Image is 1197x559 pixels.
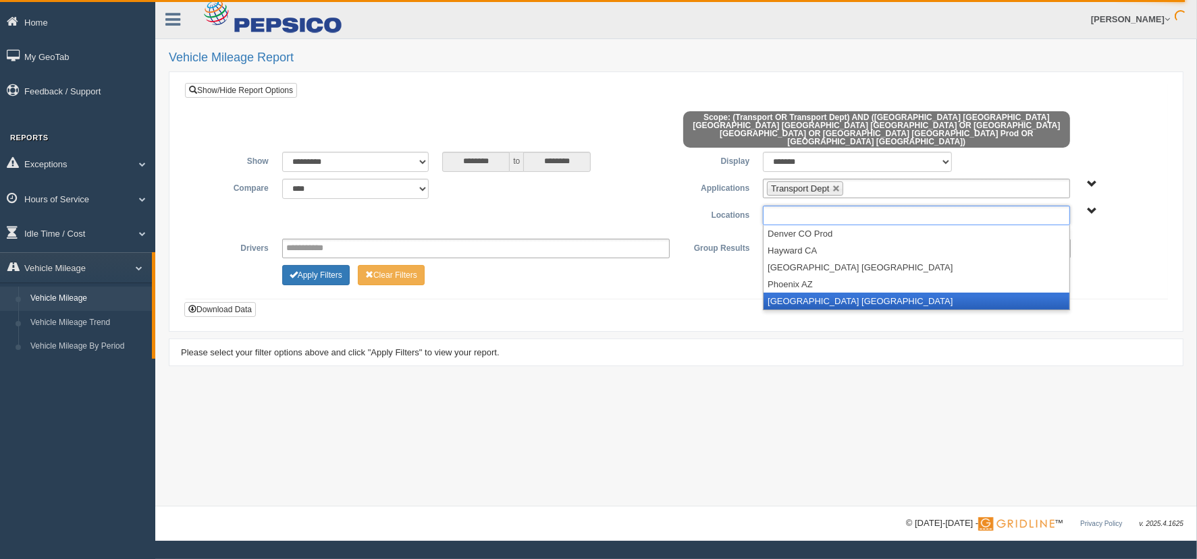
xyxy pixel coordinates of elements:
[764,242,1069,259] li: Hayward CA
[195,239,275,255] label: Drivers
[764,293,1069,310] li: [GEOGRAPHIC_DATA] [GEOGRAPHIC_DATA]
[978,517,1055,531] img: Gridline
[676,206,757,222] label: Locations
[764,225,1069,242] li: Denver CO Prod
[764,259,1069,276] li: [GEOGRAPHIC_DATA] [GEOGRAPHIC_DATA]
[24,311,152,335] a: Vehicle Mileage Trend
[195,179,275,195] label: Compare
[906,517,1183,531] div: © [DATE]-[DATE] - ™
[676,152,757,168] label: Display
[676,239,757,255] label: Group Results
[195,152,275,168] label: Show
[282,265,350,285] button: Change Filter Options
[510,152,523,172] span: to
[184,302,256,317] button: Download Data
[169,51,1183,65] h2: Vehicle Mileage Report
[24,334,152,359] a: Vehicle Mileage By Period
[185,83,297,98] a: Show/Hide Report Options
[683,111,1071,148] span: Scope: (Transport OR Transport Dept) AND ([GEOGRAPHIC_DATA] [GEOGRAPHIC_DATA] [GEOGRAPHIC_DATA] [...
[181,347,500,357] span: Please select your filter options above and click "Apply Filters" to view your report.
[676,179,757,195] label: Applications
[24,287,152,311] a: Vehicle Mileage
[358,265,425,285] button: Change Filter Options
[771,183,829,194] span: Transport Dept
[764,276,1069,293] li: Phoenix AZ
[1080,520,1122,527] a: Privacy Policy
[1140,520,1183,527] span: v. 2025.4.1625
